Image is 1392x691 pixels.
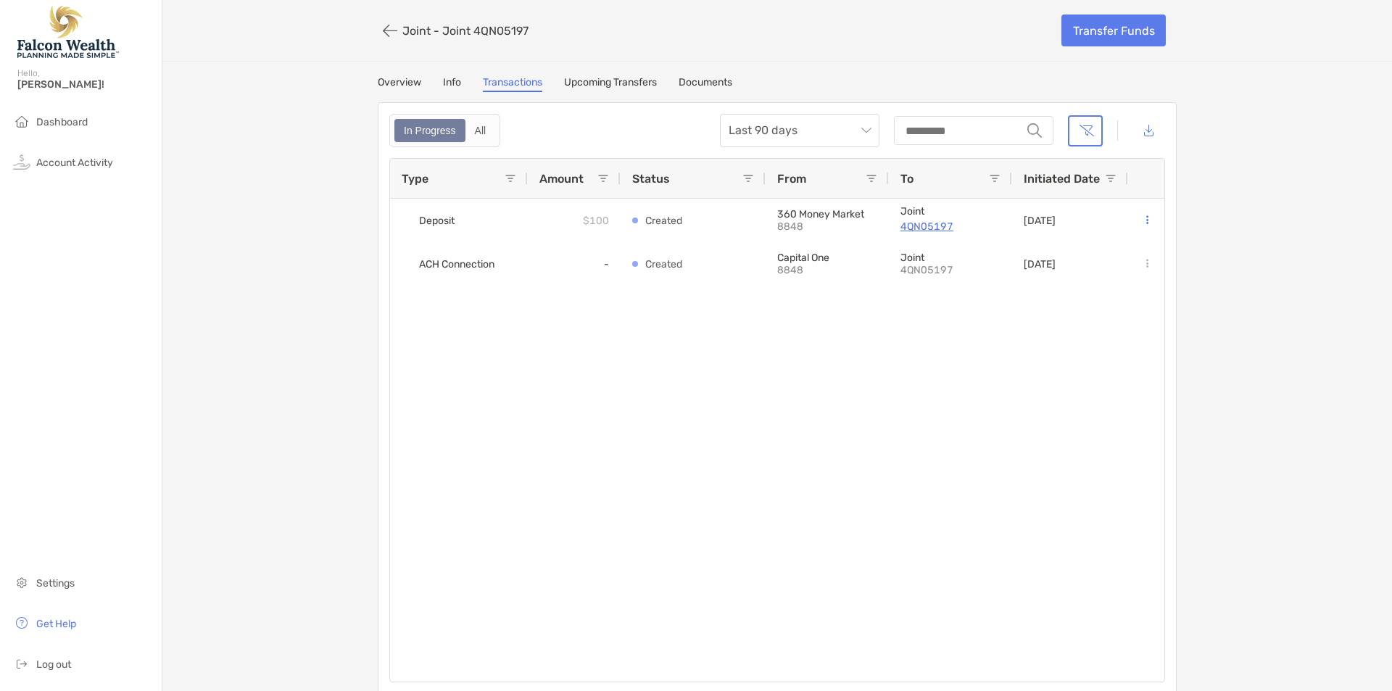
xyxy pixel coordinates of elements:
[396,120,464,141] div: In Progress
[17,78,153,91] span: [PERSON_NAME]!
[900,252,1000,264] p: Joint
[13,112,30,130] img: household icon
[443,76,461,92] a: Info
[900,172,913,186] span: To
[564,76,657,92] a: Upcoming Transfers
[583,212,609,230] p: $100
[36,658,71,671] span: Log out
[679,76,732,92] a: Documents
[36,116,88,128] span: Dashboard
[402,24,529,38] p: Joint - Joint 4QN05197
[402,172,428,186] span: Type
[539,172,584,186] span: Amount
[1024,258,1056,270] p: [DATE]
[1024,172,1100,186] span: Initiated Date
[13,655,30,672] img: logout icon
[645,212,682,230] p: Created
[900,205,1000,218] p: Joint
[483,76,542,92] a: Transactions
[777,220,877,233] p: 8848
[777,264,877,276] p: 8848
[13,614,30,632] img: get-help icon
[900,218,1000,236] a: 4QN05197
[467,120,494,141] div: All
[528,242,621,286] div: -
[389,114,500,147] div: segmented control
[632,172,670,186] span: Status
[645,255,682,273] p: Created
[17,6,119,58] img: Falcon Wealth Planning Logo
[378,76,421,92] a: Overview
[419,252,494,276] span: ACH Connection
[419,209,455,233] span: Deposit
[1027,123,1042,138] img: input icon
[777,208,877,220] p: 360 Money Market
[777,252,877,264] p: Capital One
[1061,15,1166,46] a: Transfer Funds
[36,577,75,589] span: Settings
[36,157,113,169] span: Account Activity
[13,153,30,170] img: activity icon
[900,264,1000,276] p: 4QN05197
[729,115,871,146] span: Last 90 days
[1024,215,1056,227] p: [DATE]
[1068,115,1103,146] button: Clear filters
[36,618,76,630] span: Get Help
[13,574,30,591] img: settings icon
[777,172,806,186] span: From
